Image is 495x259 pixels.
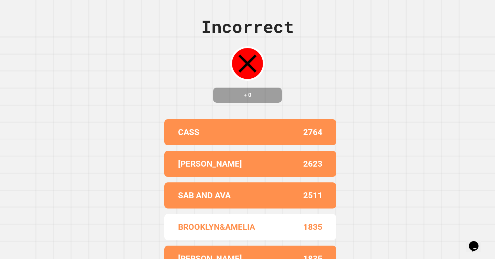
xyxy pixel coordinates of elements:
p: SAB AND AVA [178,189,231,202]
p: 1835 [303,221,322,233]
h4: + 0 [220,91,275,99]
div: Incorrect [201,14,294,40]
iframe: chat widget [466,232,488,252]
p: 2764 [303,126,322,138]
p: 2623 [303,158,322,170]
p: BROOKLYN&AMELIA [178,221,255,233]
p: 2511 [303,189,322,202]
p: [PERSON_NAME] [178,158,242,170]
p: CASS [178,126,199,138]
